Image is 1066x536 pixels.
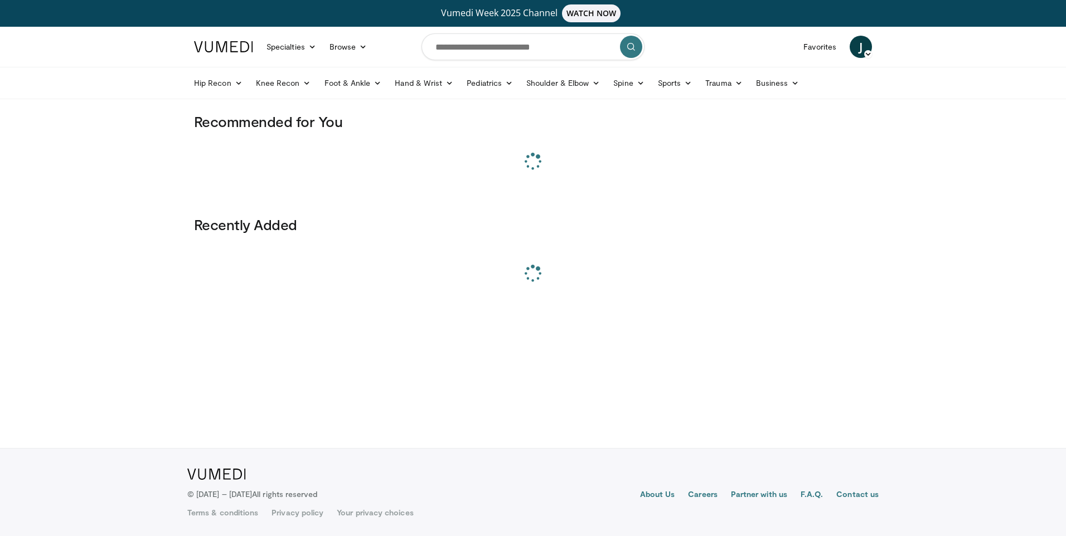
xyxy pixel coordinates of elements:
a: Sports [651,72,699,94]
a: Careers [688,489,718,502]
a: Privacy policy [272,507,323,518]
span: WATCH NOW [562,4,621,22]
a: Hip Recon [187,72,249,94]
img: VuMedi Logo [194,41,253,52]
input: Search topics, interventions [421,33,645,60]
h3: Recently Added [194,216,872,233]
a: Partner with us [731,489,787,502]
a: Shoulder & Elbow [520,72,607,94]
a: Specialties [260,36,323,58]
a: Your privacy choices [337,507,413,518]
a: Vumedi Week 2025 ChannelWATCH NOW [196,4,870,22]
a: Knee Recon [249,72,318,94]
a: Trauma [699,72,749,94]
span: All rights reserved [252,489,317,499]
a: J [850,36,872,58]
a: Browse [323,36,374,58]
a: Contact us [836,489,879,502]
a: Hand & Wrist [388,72,460,94]
a: Favorites [797,36,843,58]
a: F.A.Q. [801,489,823,502]
a: Spine [607,72,651,94]
a: About Us [640,489,675,502]
a: Pediatrics [460,72,520,94]
p: © [DATE] – [DATE] [187,489,318,500]
img: VuMedi Logo [187,469,246,480]
a: Business [749,72,806,94]
a: Foot & Ankle [318,72,389,94]
a: Terms & conditions [187,507,258,518]
h3: Recommended for You [194,113,872,130]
